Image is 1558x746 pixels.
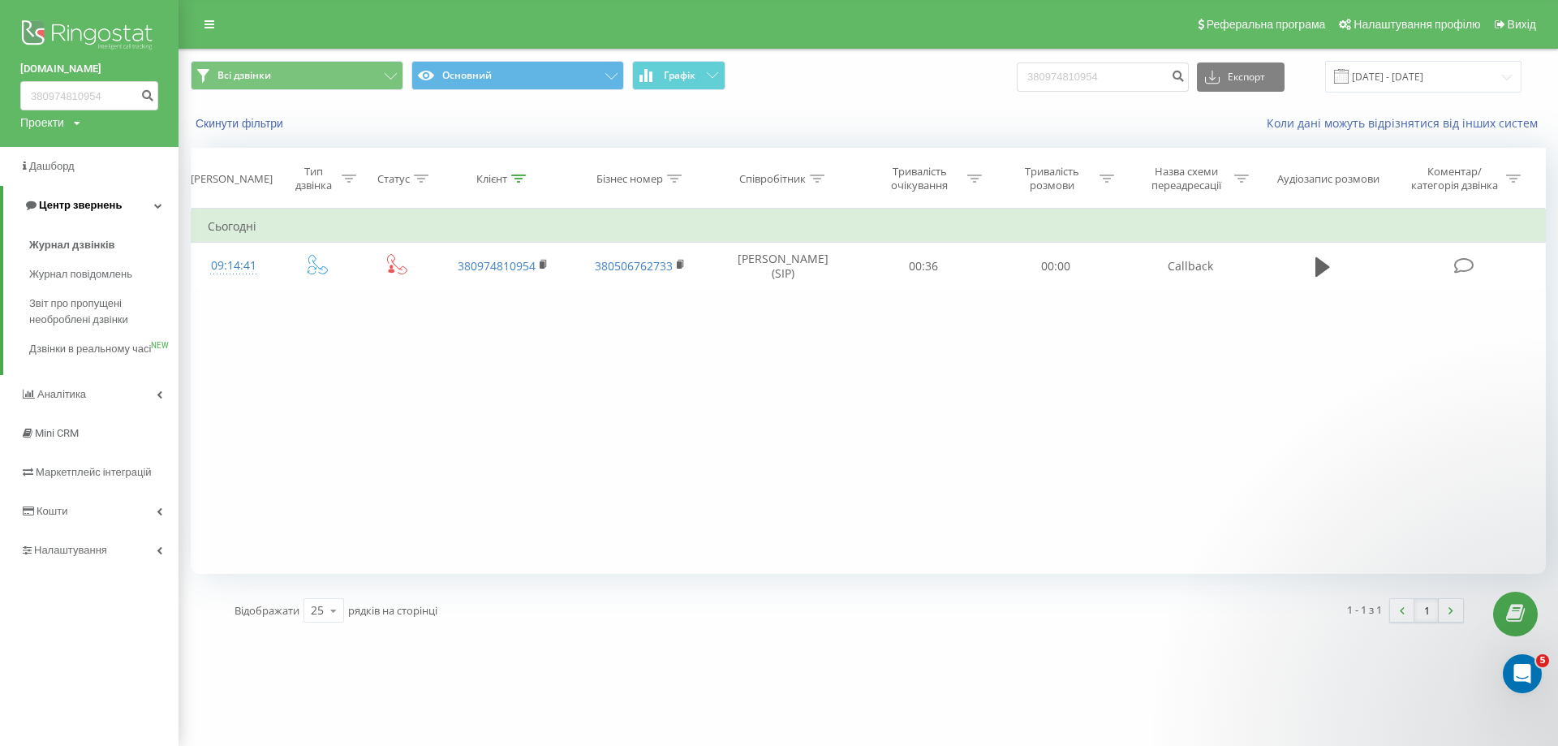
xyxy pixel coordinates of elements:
span: Аналiтика [37,388,86,400]
div: 25 [311,602,324,619]
span: Дзвінки в реальному часі [29,341,151,357]
div: [PERSON_NAME] [191,172,273,186]
a: Журнал дзвінків [29,231,179,260]
img: Ringostat logo [20,16,158,57]
div: Бізнес номер [596,172,663,186]
span: Реферальна програма [1207,18,1326,31]
a: 380506762733 [595,258,673,274]
button: Експорт [1197,63,1285,92]
input: Пошук за номером [20,81,158,110]
a: [DOMAIN_NAME] [20,61,158,77]
span: Дашборд [29,160,75,172]
span: 5 [1536,654,1549,667]
span: Журнал повідомлень [29,266,132,282]
div: Тривалість розмови [1009,165,1095,192]
a: Журнал повідомлень [29,260,179,289]
span: Кошти [37,505,67,517]
div: Статус [377,172,410,186]
span: Mini CRM [35,427,79,439]
div: Клієнт [476,172,507,186]
td: 00:00 [990,243,1122,290]
div: Коментар/категорія дзвінка [1407,165,1502,192]
button: Основний [411,61,624,90]
td: Сьогодні [192,210,1546,243]
a: 380974810954 [458,258,536,274]
button: Скинути фільтри [191,116,291,131]
span: Налаштування [34,544,107,556]
div: Назва схеми переадресації [1143,165,1230,192]
span: Маркетплейс інтеграцій [36,466,152,478]
div: Тривалість очікування [876,165,963,192]
button: Всі дзвінки [191,61,403,90]
a: Дзвінки в реальному часіNEW [29,334,179,364]
span: Графік [664,70,695,81]
div: Тип дзвінка [291,165,338,192]
span: Налаштування профілю [1354,18,1480,31]
div: 1 - 1 з 1 [1347,602,1382,618]
span: Центр звернень [39,199,122,211]
span: Вихід [1508,18,1536,31]
span: Всі дзвінки [217,69,271,82]
div: Аудіозапис розмови [1277,172,1379,186]
td: 00:36 [858,243,990,290]
span: Відображати [235,603,299,618]
div: Співробітник [739,172,806,186]
input: Пошук за номером [1017,63,1189,92]
span: Журнал дзвінків [29,237,115,253]
td: Callback [1122,243,1259,290]
div: Проекти [20,114,64,131]
span: рядків на сторінці [348,603,437,618]
a: Коли дані можуть відрізнятися вiд інших систем [1267,115,1546,131]
a: Центр звернень [3,186,179,225]
span: Звіт про пропущені необроблені дзвінки [29,295,170,328]
a: 1 [1414,599,1439,622]
div: 09:14:41 [208,250,260,282]
iframe: Intercom live chat [1503,654,1542,693]
button: Графік [632,61,725,90]
a: Звіт про пропущені необроблені дзвінки [29,289,179,334]
td: [PERSON_NAME] (SIP) [709,243,857,290]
